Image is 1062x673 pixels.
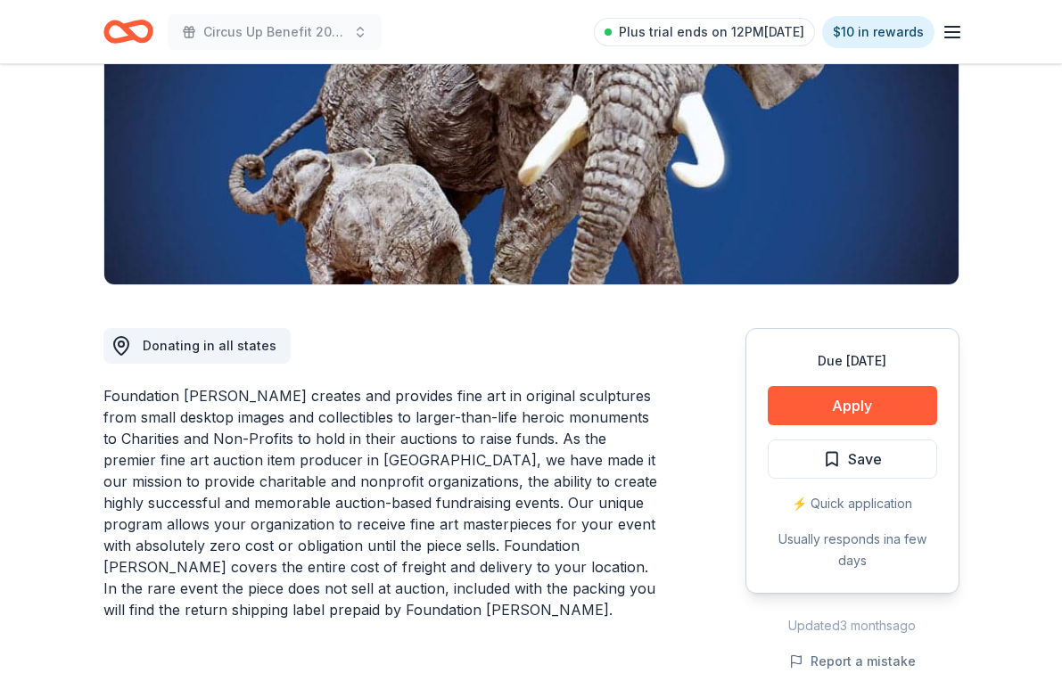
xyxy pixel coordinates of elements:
[768,350,937,372] div: Due [DATE]
[745,615,959,636] div: Updated 3 months ago
[168,14,382,50] button: Circus Up Benefit 2025
[789,651,916,672] button: Report a mistake
[768,386,937,425] button: Apply
[619,21,804,43] span: Plus trial ends on 12PM[DATE]
[768,493,937,514] div: ⚡️ Quick application
[203,21,346,43] span: Circus Up Benefit 2025
[594,18,815,46] a: Plus trial ends on 12PM[DATE]
[103,385,660,620] div: Foundation [PERSON_NAME] creates and provides fine art in original sculptures from small desktop ...
[143,338,276,353] span: Donating in all states
[848,447,882,471] span: Save
[768,439,937,479] button: Save
[768,529,937,571] div: Usually responds in a few days
[822,16,934,48] a: $10 in rewards
[103,11,153,53] a: Home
